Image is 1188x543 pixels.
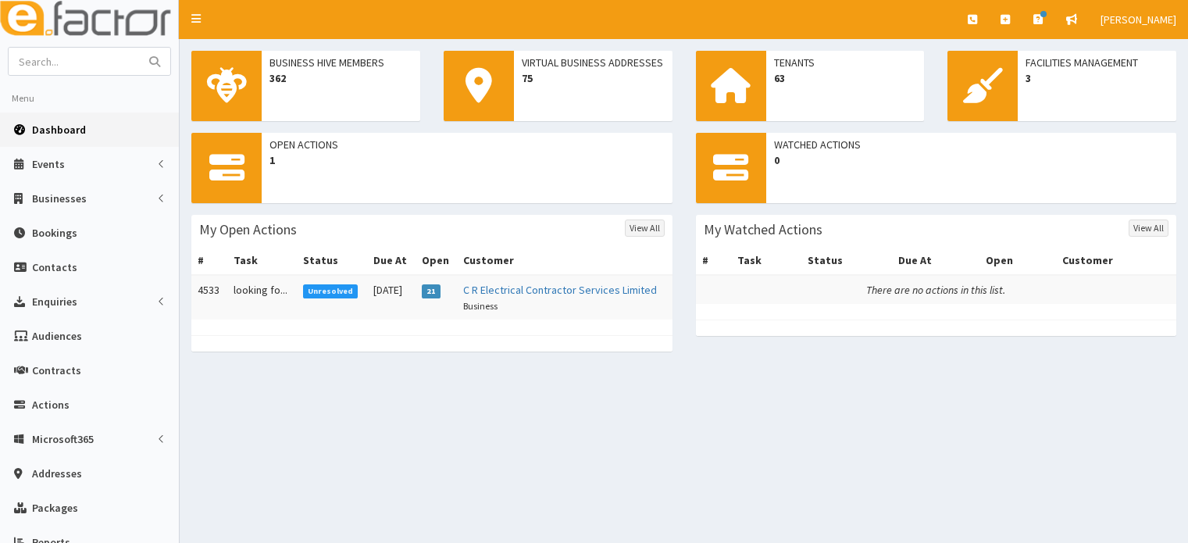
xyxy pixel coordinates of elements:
span: 362 [269,70,412,86]
span: 1 [269,152,665,168]
small: Business [463,300,498,312]
th: Status [801,246,892,275]
span: Audiences [32,329,82,343]
h3: My Open Actions [199,223,297,237]
a: View All [625,220,665,237]
i: There are no actions in this list. [866,283,1005,297]
span: Business Hive Members [269,55,412,70]
span: 63 [774,70,917,86]
th: Customer [1056,246,1176,275]
span: Contracts [32,363,81,377]
td: looking fo... [227,275,297,320]
span: Open Actions [269,137,665,152]
th: Task [731,246,801,275]
td: 4533 [191,275,227,320]
span: 0 [774,152,1169,168]
span: Tenants [774,55,917,70]
span: Enquiries [32,295,77,309]
span: Dashboard [32,123,86,137]
span: 3 [1026,70,1168,86]
td: [DATE] [367,275,416,320]
a: View All [1129,220,1168,237]
th: # [696,246,732,275]
span: 21 [422,284,441,298]
span: Contacts [32,260,77,274]
span: Unresolved [303,284,359,298]
span: Facilities Management [1026,55,1168,70]
th: # [191,246,227,275]
span: Events [32,157,65,171]
span: Actions [32,398,70,412]
th: Task [227,246,297,275]
th: Customer [457,246,672,275]
span: Bookings [32,226,77,240]
span: [PERSON_NAME] [1101,13,1176,27]
a: C R Electrical Contractor Services Limited [463,283,657,297]
th: Due At [367,246,416,275]
span: Addresses [32,466,82,480]
input: Search... [9,48,140,75]
span: Packages [32,501,78,515]
span: Businesses [32,191,87,205]
th: Open [979,246,1055,275]
th: Open [416,246,457,275]
span: Microsoft365 [32,432,94,446]
h3: My Watched Actions [704,223,822,237]
span: Virtual Business Addresses [522,55,665,70]
span: Watched Actions [774,137,1169,152]
th: Due At [892,246,979,275]
span: 75 [522,70,665,86]
th: Status [297,246,367,275]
